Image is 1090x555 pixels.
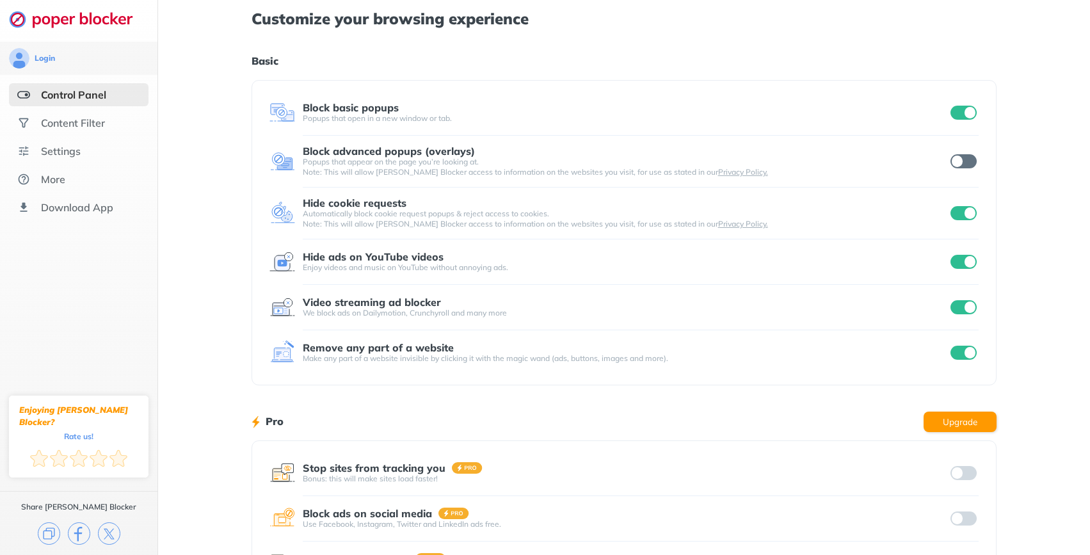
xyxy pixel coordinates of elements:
[9,10,147,28] img: logo-webpage.svg
[303,209,948,229] div: Automatically block cookie request popups & reject access to cookies. Note: This will allow [PERS...
[269,460,295,486] img: feature icon
[303,296,441,308] div: Video streaming ad blocker
[252,10,997,27] h1: Customize your browsing experience
[452,462,483,474] img: pro-badge.svg
[17,88,30,101] img: features-selected.svg
[718,219,768,229] a: Privacy Policy.
[41,173,65,186] div: More
[21,502,136,512] div: Share [PERSON_NAME] Blocker
[269,340,295,366] img: feature icon
[38,522,60,545] img: copy.svg
[269,149,295,174] img: feature icon
[269,100,295,125] img: feature icon
[303,462,445,474] div: Stop sites from tracking you
[303,262,948,273] div: Enjoy videos and music on YouTube without annoying ads.
[303,145,475,157] div: Block advanced popups (overlays)
[269,294,295,320] img: feature icon
[68,522,90,545] img: facebook.svg
[303,157,948,177] div: Popups that appear on the page you’re looking at. Note: This will allow [PERSON_NAME] Blocker acc...
[303,353,948,364] div: Make any part of a website invisible by clicking it with the magic wand (ads, buttons, images and...
[17,173,30,186] img: about.svg
[303,113,948,124] div: Popups that open in a new window or tab.
[269,200,295,226] img: feature icon
[438,508,469,519] img: pro-badge.svg
[303,308,948,318] div: We block ads on Dailymotion, Crunchyroll and many more
[303,519,948,529] div: Use Facebook, Instagram, Twitter and LinkedIn ads free.
[41,117,105,129] div: Content Filter
[41,201,113,214] div: Download App
[17,145,30,157] img: settings.svg
[41,145,81,157] div: Settings
[19,404,138,428] div: Enjoying [PERSON_NAME] Blocker?
[9,48,29,68] img: avatar.svg
[266,413,284,430] h1: Pro
[64,433,93,439] div: Rate us!
[269,506,295,531] img: feature icon
[718,167,768,177] a: Privacy Policy.
[252,52,997,69] h1: Basic
[17,201,30,214] img: download-app.svg
[41,88,106,101] div: Control Panel
[303,102,399,113] div: Block basic popups
[303,342,454,353] div: Remove any part of a website
[303,508,432,519] div: Block ads on social media
[35,53,55,63] div: Login
[17,117,30,129] img: social.svg
[303,474,948,484] div: Bonus: this will make sites load faster!
[924,412,997,432] button: Upgrade
[252,414,260,430] img: lighting bolt
[303,197,406,209] div: Hide cookie requests
[98,522,120,545] img: x.svg
[269,249,295,275] img: feature icon
[303,251,444,262] div: Hide ads on YouTube videos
